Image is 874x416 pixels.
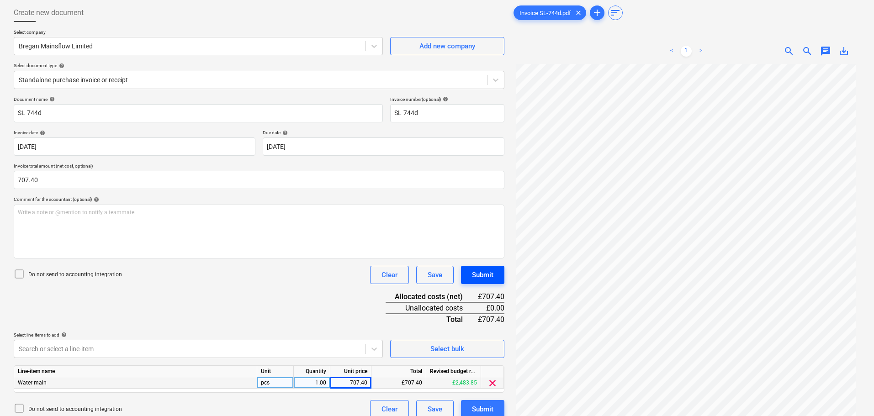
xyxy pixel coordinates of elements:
[514,10,577,16] span: Invoice SL-744d.pdf
[263,130,504,136] div: Due date
[390,340,504,358] button: Select bulk
[297,377,326,389] div: 1.00
[477,314,504,325] div: £707.40
[386,302,477,314] div: Unallocated costs
[59,332,67,337] span: help
[14,63,504,68] div: Select document type
[371,377,426,389] div: £707.40
[14,130,255,136] div: Invoice date
[784,46,795,57] span: zoom_in
[257,377,294,389] div: pcs
[416,266,454,284] button: Save
[426,377,481,389] div: £2,483.85
[477,302,504,314] div: £0.00
[28,271,122,279] p: Do not send to accounting integration
[48,96,55,102] span: help
[820,46,831,57] span: chat
[666,46,677,57] a: Previous page
[681,46,692,57] a: Page 1 is your current page
[472,403,493,415] div: Submit
[573,7,584,18] span: clear
[294,366,330,377] div: Quantity
[592,7,603,18] span: add
[386,314,477,325] div: Total
[14,366,257,377] div: Line-item name
[461,266,504,284] button: Submit
[472,269,493,281] div: Submit
[514,5,586,20] div: Invoice SL-744d.pdf
[381,403,397,415] div: Clear
[610,7,621,18] span: sort
[330,366,371,377] div: Unit price
[487,378,498,389] span: clear
[263,137,504,156] input: Due date not specified
[18,379,47,386] span: Water main
[390,37,504,55] button: Add new company
[838,46,849,57] span: save_alt
[38,130,45,136] span: help
[57,63,64,68] span: help
[14,104,383,122] input: Document name
[14,7,84,18] span: Create new document
[426,366,481,377] div: Revised budget remaining
[281,130,288,136] span: help
[386,291,477,302] div: Allocated costs (net)
[371,366,426,377] div: Total
[14,29,383,37] p: Select company
[390,96,504,102] div: Invoice number (optional)
[14,163,504,171] p: Invoice total amount (net cost, optional)
[802,46,813,57] span: zoom_out
[430,343,464,355] div: Select bulk
[14,137,255,156] input: Invoice date not specified
[390,104,504,122] input: Invoice number
[695,46,706,57] a: Next page
[477,291,504,302] div: £707.40
[381,269,397,281] div: Clear
[441,96,448,102] span: help
[828,372,874,416] iframe: Chat Widget
[14,96,383,102] div: Document name
[14,332,383,338] div: Select line-items to add
[334,377,367,389] div: 707.40
[419,40,475,52] div: Add new company
[14,196,504,202] div: Comment for the accountant (optional)
[428,403,442,415] div: Save
[92,197,99,202] span: help
[28,405,122,413] p: Do not send to accounting integration
[14,171,504,189] input: Invoice total amount (net cost, optional)
[257,366,294,377] div: Unit
[370,266,409,284] button: Clear
[428,269,442,281] div: Save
